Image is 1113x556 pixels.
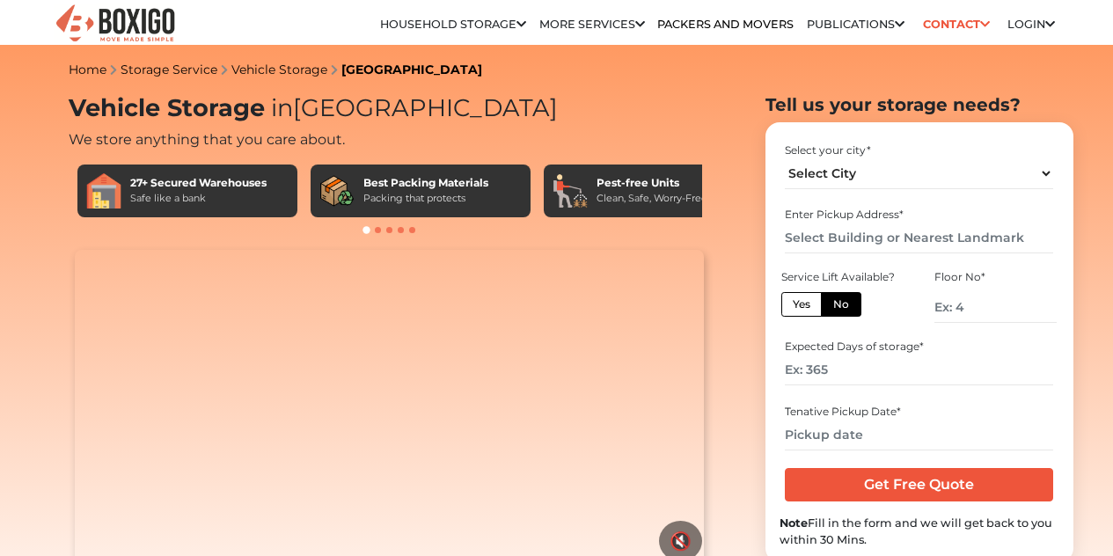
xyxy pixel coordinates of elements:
[69,62,106,77] a: Home
[597,191,707,206] div: Clean, Safe, Worry-Free
[934,269,1056,285] div: Floor No
[785,143,1053,158] div: Select your city
[1007,18,1055,31] a: Login
[265,93,558,122] span: [GEOGRAPHIC_DATA]
[69,94,711,123] h1: Vehicle Storage
[780,516,808,530] b: Note
[821,292,861,317] label: No
[553,173,588,208] img: Pest-free Units
[785,207,1053,223] div: Enter Pickup Address
[597,175,707,191] div: Pest-free Units
[807,18,904,31] a: Publications
[130,175,267,191] div: 27+ Secured Warehouses
[785,420,1053,450] input: Pickup date
[130,191,267,206] div: Safe like a bank
[86,173,121,208] img: 27+ Secured Warehouses
[363,191,488,206] div: Packing that protects
[781,292,822,317] label: Yes
[271,93,293,122] span: in
[780,515,1059,548] div: Fill in the form and we will get back to you within 30 Mins.
[785,468,1053,501] input: Get Free Quote
[69,131,345,148] span: We store anything that you care about.
[231,62,327,77] a: Vehicle Storage
[765,94,1073,115] h2: Tell us your storage needs?
[121,62,217,77] a: Storage Service
[781,269,903,285] div: Service Lift Available?
[917,11,995,38] a: Contact
[319,173,355,208] img: Best Packing Materials
[341,62,482,77] a: [GEOGRAPHIC_DATA]
[785,339,1053,355] div: Expected Days of storage
[657,18,794,31] a: Packers and Movers
[785,355,1053,385] input: Ex: 365
[934,292,1056,323] input: Ex: 4
[539,18,645,31] a: More services
[380,18,526,31] a: Household Storage
[54,3,177,46] img: Boxigo
[785,404,1053,420] div: Tenative Pickup Date
[363,175,488,191] div: Best Packing Materials
[785,223,1053,253] input: Select Building or Nearest Landmark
